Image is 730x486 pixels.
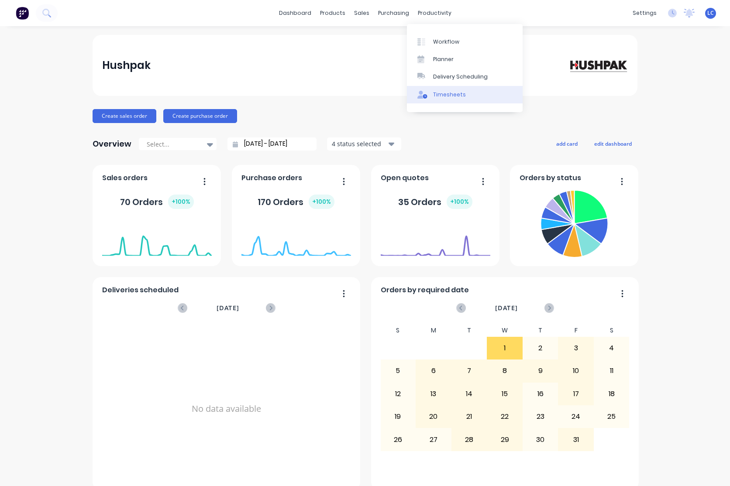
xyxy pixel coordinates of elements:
[558,383,593,405] div: 17
[381,285,469,295] span: Orders by required date
[523,383,558,405] div: 16
[452,406,487,428] div: 21
[433,55,454,63] div: Planner
[102,57,151,74] div: Hushpak
[258,195,334,209] div: 170 Orders
[416,406,451,428] div: 20
[523,324,558,337] div: T
[452,428,487,450] div: 28
[523,406,558,428] div: 23
[433,38,459,46] div: Workflow
[381,383,416,405] div: 12
[487,383,522,405] div: 15
[381,428,416,450] div: 26
[163,109,237,123] button: Create purchase order
[381,406,416,428] div: 19
[316,7,350,20] div: products
[567,58,628,73] img: Hushpak
[416,324,451,337] div: M
[594,324,630,337] div: S
[241,173,302,183] span: Purchase orders
[558,428,593,450] div: 31
[594,337,629,359] div: 4
[381,173,429,183] span: Open quotes
[594,360,629,382] div: 11
[447,195,472,209] div: + 100 %
[16,7,29,20] img: Factory
[551,138,583,149] button: add card
[523,337,558,359] div: 2
[558,406,593,428] div: 24
[594,383,629,405] div: 18
[558,337,593,359] div: 3
[433,73,488,81] div: Delivery Scheduling
[407,51,523,68] a: Planner
[558,324,594,337] div: F
[452,383,487,405] div: 14
[327,137,401,151] button: 4 status selected
[523,360,558,382] div: 9
[380,324,416,337] div: S
[120,195,194,209] div: 70 Orders
[398,195,472,209] div: 35 Orders
[433,91,466,99] div: Timesheets
[407,86,523,103] a: Timesheets
[309,195,334,209] div: + 100 %
[416,428,451,450] div: 27
[452,360,487,382] div: 7
[374,7,413,20] div: purchasing
[520,173,581,183] span: Orders by status
[523,428,558,450] div: 30
[350,7,374,20] div: sales
[487,428,522,450] div: 29
[487,324,523,337] div: W
[589,138,637,149] button: edit dashboard
[495,303,518,313] span: [DATE]
[93,135,131,153] div: Overview
[628,7,661,20] div: settings
[275,7,316,20] a: dashboard
[487,337,522,359] div: 1
[407,68,523,86] a: Delivery Scheduling
[168,195,194,209] div: + 100 %
[707,9,714,17] span: LC
[381,360,416,382] div: 5
[102,173,148,183] span: Sales orders
[332,139,387,148] div: 4 status selected
[487,360,522,382] div: 8
[558,360,593,382] div: 10
[451,324,487,337] div: T
[416,360,451,382] div: 6
[93,109,156,123] button: Create sales order
[416,383,451,405] div: 13
[487,406,522,428] div: 22
[217,303,239,313] span: [DATE]
[407,33,523,50] a: Workflow
[413,7,456,20] div: productivity
[594,406,629,428] div: 25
